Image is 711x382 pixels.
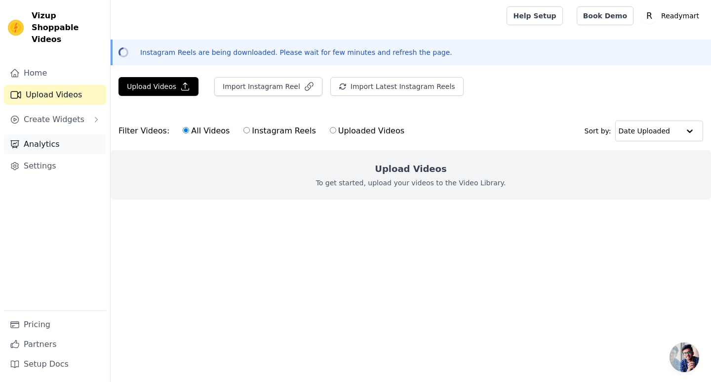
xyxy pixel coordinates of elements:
input: All Videos [183,127,189,133]
p: Instagram Reels are being downloaded. Please wait for few minutes and refresh the page. [140,47,452,57]
a: Pricing [4,315,106,335]
input: Uploaded Videos [330,127,336,133]
p: Readymart [657,7,703,25]
text: R [646,11,652,21]
span: Vizup Shoppable Videos [32,10,102,45]
div: Sort by: [585,121,704,141]
h2: Upload Videos [375,162,446,176]
label: All Videos [182,125,230,137]
a: Home [4,63,106,83]
label: Uploaded Videos [329,125,405,137]
a: Open chat [670,342,699,372]
button: R Readymart [641,7,703,25]
a: Help Setup [507,6,562,25]
button: Import Latest Instagram Reels [330,77,464,96]
a: Partners [4,335,106,354]
a: Analytics [4,134,106,154]
div: Filter Videos: [118,120,410,142]
p: To get started, upload your videos to the Video Library. [316,178,506,188]
a: Setup Docs [4,354,106,374]
button: Create Widgets [4,110,106,129]
a: Upload Videos [4,85,106,105]
button: Import Instagram Reel [214,77,322,96]
a: Settings [4,156,106,176]
span: Create Widgets [24,114,84,126]
img: Vizup [8,20,24,36]
input: Instagram Reels [243,127,250,133]
a: Book Demo [577,6,633,25]
label: Instagram Reels [243,125,316,137]
button: Upload Videos [118,77,198,96]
